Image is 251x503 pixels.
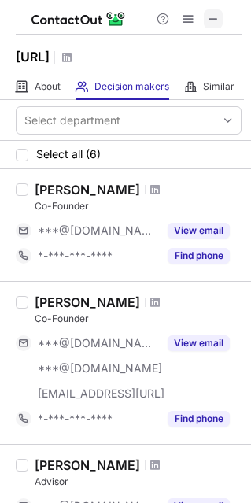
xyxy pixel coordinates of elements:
[35,312,242,326] div: Co-Founder
[35,457,140,473] div: [PERSON_NAME]
[31,9,126,28] img: ContactOut v5.3.10
[35,182,140,198] div: [PERSON_NAME]
[203,80,234,93] span: Similar
[38,224,158,238] span: ***@[DOMAIN_NAME]
[35,294,140,310] div: [PERSON_NAME]
[35,475,242,489] div: Advisor
[168,223,230,239] button: Reveal Button
[24,113,120,128] div: Select department
[35,199,242,213] div: Co-Founder
[168,411,230,427] button: Reveal Button
[16,47,50,66] h1: [URL]
[168,248,230,264] button: Reveal Button
[94,80,169,93] span: Decision makers
[36,148,101,161] span: Select all (6)
[35,80,61,93] span: About
[38,336,158,350] span: ***@[DOMAIN_NAME]
[38,386,164,401] span: [EMAIL_ADDRESS][URL]
[168,335,230,351] button: Reveal Button
[38,361,162,375] span: ***@[DOMAIN_NAME]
